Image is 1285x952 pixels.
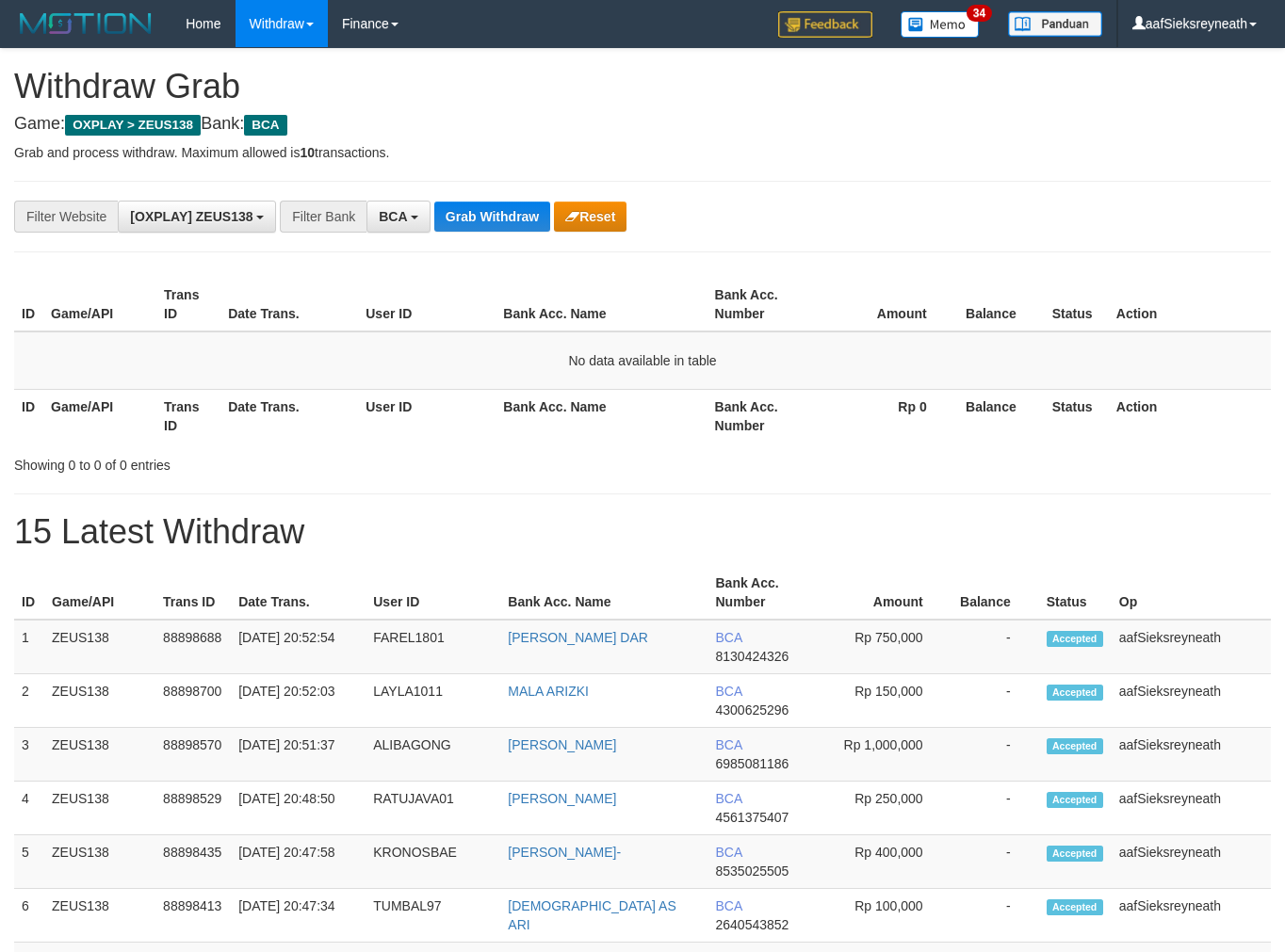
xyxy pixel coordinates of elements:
[952,728,1039,782] td: -
[231,620,366,674] td: [DATE] 20:52:54
[554,202,626,232] button: Reset
[14,728,44,782] td: 3
[508,845,621,860] a: [PERSON_NAME]-
[118,201,276,233] button: [OXPLAY] ZEUS138
[820,620,952,674] td: Rp 750,000
[715,810,789,825] span: Copy 4561375407 to clipboard
[952,782,1039,835] td: -
[231,782,366,835] td: [DATE] 20:48:50
[820,566,952,620] th: Amount
[715,898,741,913] span: BCA
[43,278,156,331] th: Game/API
[65,115,201,136] span: OXPLAY > ZEUS138
[44,674,155,728] td: ZEUS138
[155,674,231,728] td: 88898700
[14,889,44,943] td: 6
[715,702,789,718] span: Copy 4300625296 to clipboard
[508,898,675,932] a: [DEMOGRAPHIC_DATA] AS ARI
[14,68,1271,105] h1: Withdraw Grab
[1008,11,1102,37] img: panduan.png
[715,756,789,771] span: Copy 6985081186 to clipboard
[155,728,231,782] td: 88898570
[14,115,1271,134] h4: Game: Bank:
[155,566,231,620] th: Trans ID
[952,835,1039,889] td: -
[244,115,286,136] span: BCA
[1112,782,1271,835] td: aafSieksreyneath
[280,201,366,233] div: Filter Bank
[300,145,315,160] strong: 10
[715,791,741,806] span: BCA
[508,630,648,645] a: [PERSON_NAME] DAR
[155,889,231,943] td: 88898413
[231,674,366,728] td: [DATE] 20:52:03
[1047,899,1103,915] span: Accepted
[366,889,500,943] td: TUMBAL97
[366,201,431,233] button: BCA
[130,209,252,224] span: [OXPLAY] ZEUS138
[434,202,550,232] button: Grab Withdraw
[231,728,366,782] td: [DATE] 20:51:37
[14,513,1271,551] h1: 15 Latest Withdraw
[967,5,992,22] span: 34
[44,782,155,835] td: ZEUS138
[1112,620,1271,674] td: aafSieksreyneath
[715,630,741,645] span: BCA
[220,389,358,443] th: Date Trans.
[358,389,496,443] th: User ID
[820,728,952,782] td: Rp 1,000,000
[14,782,44,835] td: 4
[14,620,44,674] td: 1
[715,845,741,860] span: BCA
[1045,278,1109,331] th: Status
[155,620,231,674] td: 88898688
[496,278,707,331] th: Bank Acc. Name
[1047,685,1103,701] span: Accepted
[1112,674,1271,728] td: aafSieksreyneath
[1039,566,1112,620] th: Status
[155,782,231,835] td: 88898529
[379,209,407,224] span: BCA
[821,389,955,443] th: Rp 0
[708,389,821,443] th: Bank Acc. Number
[500,566,708,620] th: Bank Acc. Name
[14,448,521,475] div: Showing 0 to 0 of 0 entries
[366,728,500,782] td: ALIBAGONG
[708,566,819,620] th: Bank Acc. Number
[1112,566,1271,620] th: Op
[43,389,156,443] th: Game/API
[366,566,500,620] th: User ID
[231,835,366,889] td: [DATE] 20:47:58
[156,278,220,331] th: Trans ID
[820,889,952,943] td: Rp 100,000
[358,278,496,331] th: User ID
[1047,738,1103,754] span: Accepted
[952,674,1039,728] td: -
[508,684,589,699] a: MALA ARIZKI
[366,674,500,728] td: LAYLA1011
[955,389,1045,443] th: Balance
[715,684,741,699] span: BCA
[14,331,1271,390] td: No data available in table
[820,835,952,889] td: Rp 400,000
[952,566,1039,620] th: Balance
[231,889,366,943] td: [DATE] 20:47:34
[1112,835,1271,889] td: aafSieksreyneath
[1047,631,1103,647] span: Accepted
[14,835,44,889] td: 5
[955,278,1045,331] th: Balance
[366,620,500,674] td: FAREL1801
[44,620,155,674] td: ZEUS138
[44,566,155,620] th: Game/API
[156,389,220,443] th: Trans ID
[508,737,616,752] a: [PERSON_NAME]
[14,143,1271,162] p: Grab and process withdraw. Maximum allowed is transactions.
[44,889,155,943] td: ZEUS138
[14,566,44,620] th: ID
[715,917,789,932] span: Copy 2640543852 to clipboard
[708,278,821,331] th: Bank Acc. Number
[778,11,872,38] img: Feedback.jpg
[44,835,155,889] td: ZEUS138
[1112,889,1271,943] td: aafSieksreyneath
[952,620,1039,674] td: -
